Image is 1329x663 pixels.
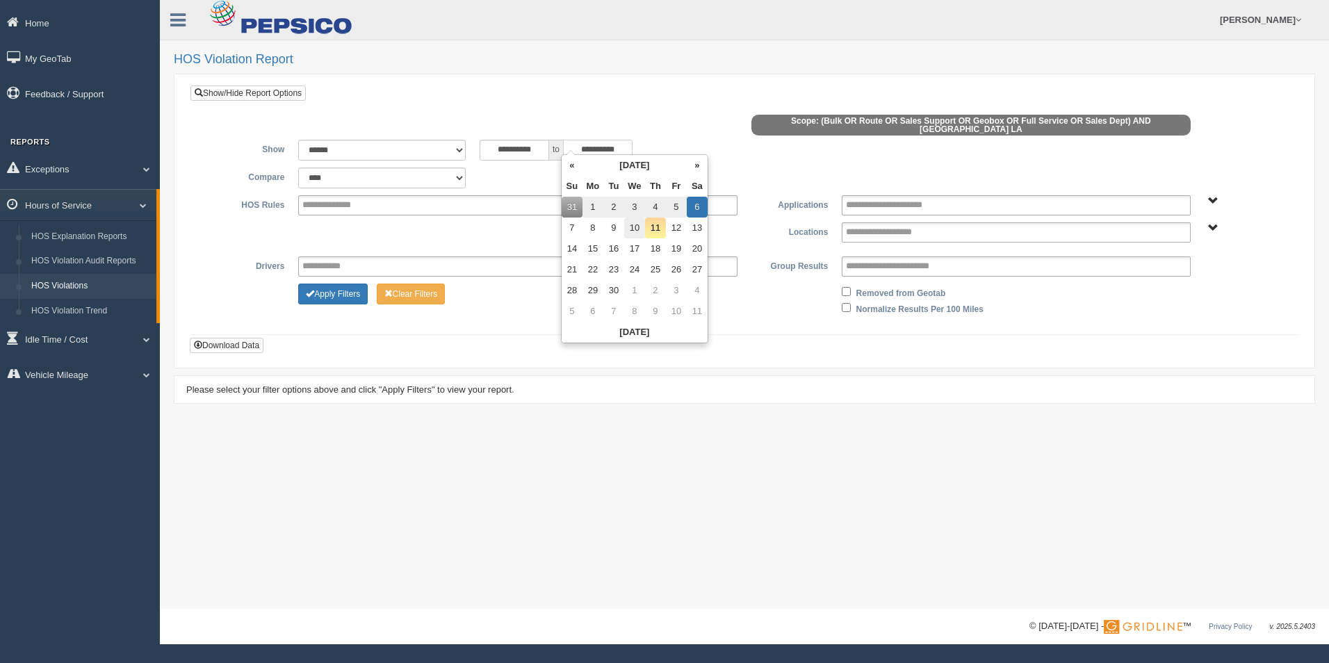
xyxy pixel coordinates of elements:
label: Removed from Geotab [856,284,946,300]
span: Please select your filter options above and click "Apply Filters" to view your report. [186,384,514,395]
td: 4 [645,197,666,218]
label: Compare [201,167,291,184]
td: 22 [582,259,603,280]
td: 30 [603,280,624,301]
th: Tu [603,176,624,197]
a: HOS Explanation Reports [25,224,156,249]
td: 3 [666,280,687,301]
td: 23 [603,259,624,280]
td: 16 [603,238,624,259]
label: Show [201,140,291,156]
td: 29 [582,280,603,301]
th: Su [562,176,582,197]
td: 9 [603,218,624,238]
td: 1 [624,280,645,301]
td: 27 [687,259,708,280]
span: to [549,140,563,161]
th: Fr [666,176,687,197]
label: Applications [744,195,835,212]
td: 6 [687,197,708,218]
th: [DATE] [582,155,687,176]
td: 18 [645,238,666,259]
td: 26 [666,259,687,280]
th: » [687,155,708,176]
td: 17 [624,238,645,259]
td: 11 [687,301,708,322]
td: 21 [562,259,582,280]
td: 8 [582,218,603,238]
td: 13 [687,218,708,238]
td: 11 [645,218,666,238]
a: Show/Hide Report Options [190,85,306,101]
th: « [562,155,582,176]
td: 4 [687,280,708,301]
h2: HOS Violation Report [174,53,1315,67]
td: 1 [582,197,603,218]
td: 2 [645,280,666,301]
td: 10 [624,218,645,238]
td: 9 [645,301,666,322]
td: 14 [562,238,582,259]
button: Download Data [190,338,263,353]
label: Group Results [744,256,835,273]
label: HOS Rules [201,195,291,212]
th: Mo [582,176,603,197]
td: 24 [624,259,645,280]
td: 10 [666,301,687,322]
th: [DATE] [562,322,708,343]
td: 20 [687,238,708,259]
td: 5 [562,301,582,322]
td: 6 [582,301,603,322]
label: Normalize Results Per 100 Miles [856,300,984,316]
label: Drivers [201,256,291,273]
td: 7 [562,218,582,238]
td: 25 [645,259,666,280]
td: 2 [603,197,624,218]
label: Locations [744,222,835,239]
td: 7 [603,301,624,322]
button: Change Filter Options [298,284,368,304]
a: Privacy Policy [1209,623,1252,630]
td: 28 [562,280,582,301]
td: 8 [624,301,645,322]
td: 12 [666,218,687,238]
th: Sa [687,176,708,197]
td: 31 [562,197,582,218]
img: Gridline [1104,620,1182,634]
th: We [624,176,645,197]
a: HOS Violation Trend [25,299,156,324]
span: v. 2025.5.2403 [1270,623,1315,630]
button: Change Filter Options [377,284,446,304]
td: 3 [624,197,645,218]
th: Th [645,176,666,197]
a: HOS Violations [25,274,156,299]
a: HOS Violation Audit Reports [25,249,156,274]
td: 5 [666,197,687,218]
span: Scope: (Bulk OR Route OR Sales Support OR Geobox OR Full Service OR Sales Dept) AND [GEOGRAPHIC_D... [751,115,1191,136]
div: © [DATE]-[DATE] - ™ [1029,619,1315,634]
td: 15 [582,238,603,259]
td: 19 [666,238,687,259]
